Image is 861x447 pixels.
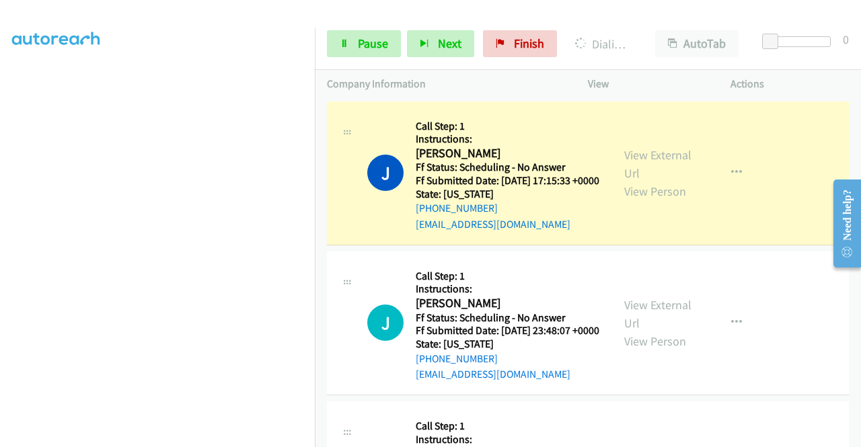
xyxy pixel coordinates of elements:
a: View Person [624,184,686,199]
h1: J [367,304,404,341]
h5: Instructions: [416,282,599,296]
h5: State: [US_STATE] [416,188,599,201]
p: View [588,76,706,92]
h5: Ff Submitted Date: [DATE] 17:15:33 +0000 [416,174,599,188]
h2: [PERSON_NAME] [416,296,595,311]
a: [EMAIL_ADDRESS][DOMAIN_NAME] [416,368,570,380]
a: View External Url [624,147,691,181]
h5: Call Step: 1 [416,120,599,133]
h5: Ff Status: Scheduling - No Answer [416,161,599,174]
a: View Person [624,333,686,349]
a: Finish [483,30,557,57]
button: Next [407,30,474,57]
a: View External Url [624,297,691,331]
button: AutoTab [655,30,739,57]
a: [PHONE_NUMBER] [416,202,498,214]
div: 0 [843,30,849,48]
p: Company Information [327,76,564,92]
h5: Ff Status: Scheduling - No Answer [416,311,599,325]
h1: J [367,155,404,191]
a: [PHONE_NUMBER] [416,352,498,365]
h5: Call Step: 1 [416,419,599,433]
p: Dialing [PERSON_NAME] [575,35,631,53]
span: Next [438,36,461,51]
h5: Instructions: [416,433,599,446]
h5: Call Step: 1 [416,270,599,283]
iframe: Resource Center [823,170,861,277]
a: [EMAIL_ADDRESS][DOMAIN_NAME] [416,218,570,231]
span: Finish [514,36,544,51]
a: Pause [327,30,401,57]
h5: Instructions: [416,132,599,146]
span: Pause [358,36,388,51]
p: Actions [731,76,849,92]
h5: State: [US_STATE] [416,337,599,351]
h5: Ff Submitted Date: [DATE] 23:48:07 +0000 [416,324,599,337]
h2: [PERSON_NAME] [416,146,595,161]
